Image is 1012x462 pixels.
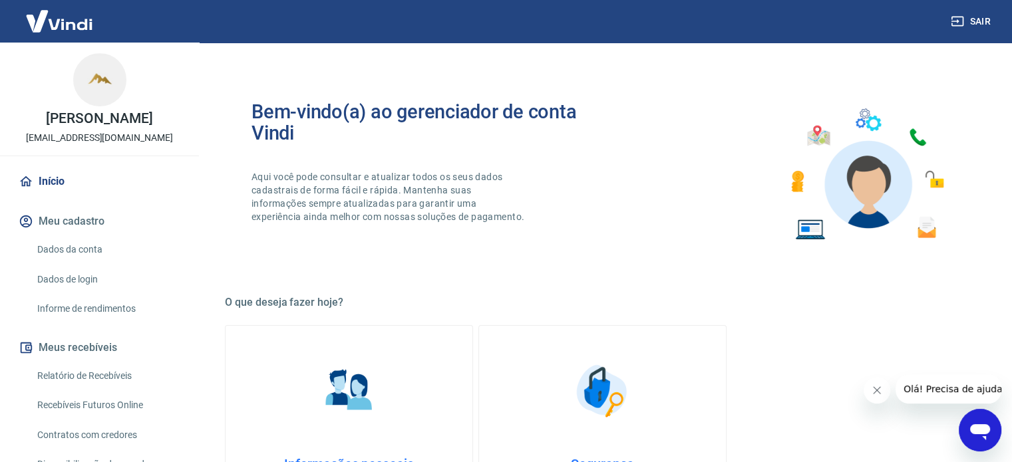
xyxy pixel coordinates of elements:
[252,170,527,223] p: Aqui você pode consultar e atualizar todos os seus dados cadastrais de forma fácil e rápida. Mant...
[779,101,953,248] img: Imagem de um avatar masculino com diversos icones exemplificando as funcionalidades do gerenciado...
[8,9,112,20] span: Olá! Precisa de ajuda?
[16,207,183,236] button: Meu cadastro
[864,377,890,404] iframe: Fechar mensagem
[16,333,183,362] button: Meus recebíveis
[32,295,183,322] a: Informe de rendimentos
[252,101,603,144] h2: Bem-vindo(a) ao gerenciador de conta Vindi
[32,362,183,390] a: Relatório de Recebíveis
[32,421,183,449] a: Contratos com credores
[26,131,173,145] p: [EMAIL_ADDRESS][DOMAIN_NAME]
[948,9,996,34] button: Sair
[73,53,126,106] img: 14735f01-f5cc-4dd2-a4f4-22c59d3034c2.jpeg
[46,112,152,126] p: [PERSON_NAME]
[32,266,183,293] a: Dados de login
[32,392,183,419] a: Recebíveis Futuros Online
[32,236,183,263] a: Dados da conta
[225,296,980,309] h5: O que deseja fazer hoje?
[16,167,183,196] a: Início
[16,1,102,41] img: Vindi
[316,358,383,424] img: Informações pessoais
[959,409,1001,451] iframe: Botão para abrir a janela de mensagens
[570,358,636,424] img: Segurança
[896,374,1001,404] iframe: Mensagem da empresa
